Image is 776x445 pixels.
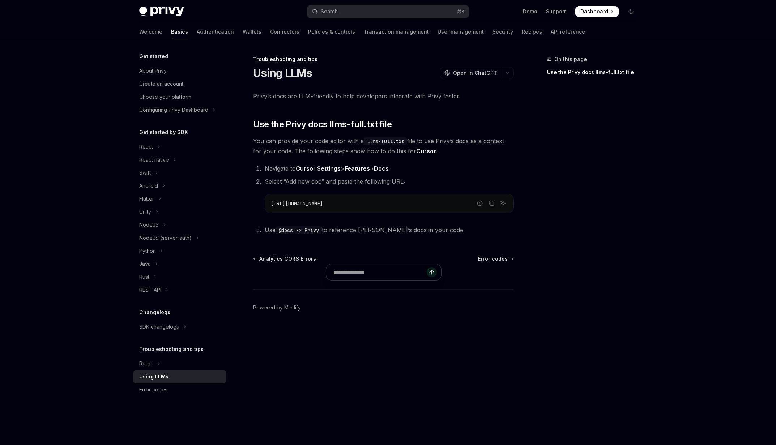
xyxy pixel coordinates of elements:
[547,67,643,78] a: Use the Privy docs llms-full.txt file
[133,64,226,77] a: About Privy
[453,69,497,77] span: Open in ChatGPT
[438,23,484,40] a: User management
[475,198,485,208] button: Report incorrect code
[139,359,153,368] div: React
[133,77,226,90] a: Create an account
[321,7,341,16] div: Search...
[133,166,226,179] button: Toggle Swift section
[139,260,151,268] div: Java
[139,322,179,331] div: SDK changelogs
[253,119,392,130] span: Use the Privy docs llms-full.txt file
[498,198,508,208] button: Ask AI
[270,23,299,40] a: Connectors
[139,181,158,190] div: Android
[546,8,566,15] a: Support
[133,283,226,296] button: Toggle REST API section
[133,383,226,396] a: Error codes
[307,5,469,18] button: Open search
[133,244,226,257] button: Toggle Python section
[133,357,226,370] button: Toggle React section
[139,286,161,294] div: REST API
[139,308,170,317] h5: Changelogs
[296,165,341,172] strong: Cursor Settings
[139,168,151,177] div: Swift
[133,257,226,270] button: Toggle Java section
[374,165,389,172] strong: Docs
[139,52,168,61] h5: Get started
[554,55,587,64] span: On this page
[478,255,508,262] span: Error codes
[345,165,370,172] strong: Features
[133,192,226,205] button: Toggle Flutter section
[139,234,192,242] div: NodeJS (server-auth)
[493,23,513,40] a: Security
[139,142,153,151] div: React
[487,198,496,208] button: Copy the contents from the code block
[133,153,226,166] button: Toggle React native section
[253,136,514,156] span: You can provide your code editor with a file to use Privy’s docs as a context for your code. The ...
[416,147,436,155] a: Cursor
[133,205,226,218] button: Toggle Unity section
[133,103,226,116] button: Toggle Configuring Privy Dashboard section
[133,320,226,333] button: Toggle SDK changelogs section
[575,6,619,17] a: Dashboard
[133,270,226,283] button: Toggle Rust section
[139,221,159,229] div: NodeJS
[551,23,585,40] a: API reference
[253,304,301,311] a: Powered by Mintlify
[478,255,513,262] a: Error codes
[523,8,537,15] a: Demo
[139,93,191,101] div: Choose your platform
[171,23,188,40] a: Basics
[522,23,542,40] a: Recipes
[133,370,226,383] a: Using LLMs
[253,91,514,101] span: Privy’s docs are LLM-friendly to help developers integrate with Privy faster.
[139,7,184,17] img: dark logo
[133,231,226,244] button: Toggle NodeJS (server-auth) section
[364,23,429,40] a: Transaction management
[139,273,149,281] div: Rust
[364,137,407,145] code: llms-full.txt
[139,80,183,88] div: Create an account
[253,56,514,63] div: Troubleshooting and tips
[139,385,167,394] div: Error codes
[259,255,316,262] span: Analytics CORS Errors
[133,179,226,192] button: Toggle Android section
[457,9,465,14] span: ⌘ K
[139,67,167,75] div: About Privy
[265,178,405,185] span: Select “Add new doc” and paste the following URL:
[254,255,316,262] a: Analytics CORS Errors
[139,345,204,354] h5: Troubleshooting and tips
[139,155,169,164] div: React native
[276,226,322,234] code: @docs -> Privy
[133,218,226,231] button: Toggle NodeJS section
[265,226,465,234] span: Use to reference [PERSON_NAME]’s docs in your code.
[139,372,169,381] div: Using LLMs
[243,23,261,40] a: Wallets
[139,106,208,114] div: Configuring Privy Dashboard
[139,207,151,216] div: Unity
[139,128,188,137] h5: Get started by SDK
[139,247,156,255] div: Python
[440,67,502,79] button: Open in ChatGPT
[197,23,234,40] a: Authentication
[580,8,608,15] span: Dashboard
[265,165,389,172] span: Navigate to > >
[308,23,355,40] a: Policies & controls
[333,264,427,280] input: Ask a question...
[427,267,437,277] button: Send message
[139,194,154,203] div: Flutter
[271,200,323,207] span: [URL][DOMAIN_NAME]
[139,23,162,40] a: Welcome
[625,6,637,17] button: Toggle dark mode
[133,90,226,103] a: Choose your platform
[253,67,312,80] h1: Using LLMs
[133,140,226,153] button: Toggle React section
